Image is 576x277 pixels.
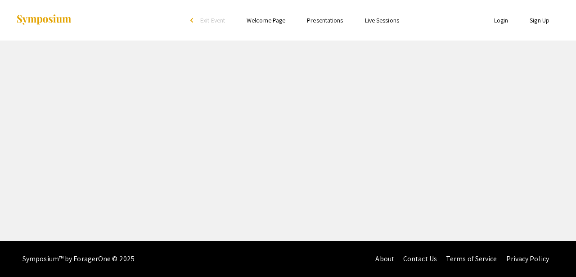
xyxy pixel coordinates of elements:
a: Welcome Page [247,16,285,24]
a: Privacy Policy [506,254,549,263]
a: Live Sessions [365,16,399,24]
a: Sign Up [530,16,549,24]
div: arrow_back_ios [190,18,196,23]
a: Login [494,16,508,24]
a: Presentations [307,16,343,24]
a: About [375,254,394,263]
a: Contact Us [403,254,437,263]
a: Terms of Service [446,254,497,263]
span: Exit Event [200,16,225,24]
img: Symposium by ForagerOne [16,14,72,26]
div: Symposium™ by ForagerOne © 2025 [22,241,135,277]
